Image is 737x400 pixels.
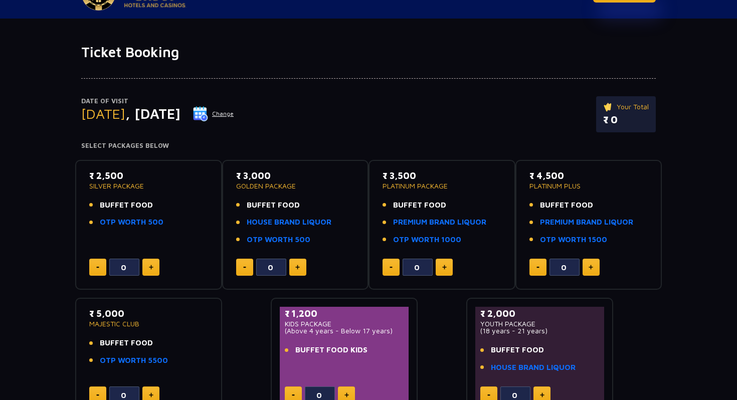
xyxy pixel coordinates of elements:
span: BUFFET FOOD [247,199,300,211]
a: HOUSE BRAND LIQUOR [491,362,576,373]
p: ₹ 5,000 [89,307,208,320]
span: BUFFET FOOD KIDS [295,344,367,356]
a: OTP WORTH 1000 [393,234,461,246]
span: , [DATE] [125,105,180,122]
span: [DATE] [81,105,125,122]
img: minus [390,267,393,268]
p: ₹ 1,200 [285,307,404,320]
a: OTP WORTH 1500 [540,234,607,246]
img: plus [442,265,447,270]
p: Your Total [603,101,649,112]
p: ₹ 2,000 [480,307,599,320]
img: ticket [603,101,614,112]
a: PREMIUM BRAND LIQUOR [393,217,486,228]
img: minus [536,267,539,268]
p: KIDS PACKAGE [285,320,404,327]
img: minus [292,394,295,396]
img: plus [295,265,300,270]
span: BUFFET FOOD [540,199,593,211]
a: OTP WORTH 500 [247,234,310,246]
span: BUFFET FOOD [491,344,544,356]
p: PLATINUM PACKAGE [383,182,501,189]
p: (18 years - 21 years) [480,327,599,334]
img: minus [96,394,99,396]
p: MAJESTIC CLUB [89,320,208,327]
p: GOLDEN PACKAGE [236,182,355,189]
a: PREMIUM BRAND LIQUOR [540,217,633,228]
p: ₹ 0 [603,112,649,127]
p: ₹ 3,500 [383,169,501,182]
img: plus [149,392,153,397]
img: plus [344,392,349,397]
a: OTP WORTH 5500 [100,355,168,366]
p: Date of Visit [81,96,234,106]
h4: Select Packages Below [81,142,656,150]
p: ₹ 3,000 [236,169,355,182]
p: ₹ 4,500 [529,169,648,182]
a: OTP WORTH 500 [100,217,163,228]
img: plus [589,265,593,270]
button: Change [193,106,234,122]
p: YOUTH PACKAGE [480,320,599,327]
img: plus [540,392,544,397]
a: HOUSE BRAND LIQUOR [247,217,331,228]
img: plus [149,265,153,270]
img: minus [243,267,246,268]
p: (Above 4 years - Below 17 years) [285,327,404,334]
p: SILVER PACKAGE [89,182,208,189]
span: BUFFET FOOD [100,337,153,349]
p: PLATINUM PLUS [529,182,648,189]
h1: Ticket Booking [81,44,656,61]
img: minus [96,267,99,268]
p: ₹ 2,500 [89,169,208,182]
span: BUFFET FOOD [393,199,446,211]
img: minus [487,394,490,396]
span: BUFFET FOOD [100,199,153,211]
